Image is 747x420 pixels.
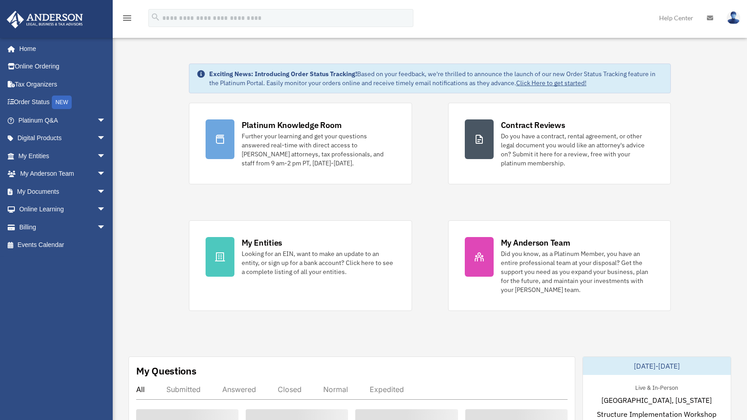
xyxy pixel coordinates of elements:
div: Based on your feedback, we're thrilled to announce the launch of our new Order Status Tracking fe... [209,69,664,87]
a: menu [122,16,133,23]
a: My Documentsarrow_drop_down [6,183,119,201]
a: Online Ordering [6,58,119,76]
div: Do you have a contract, rental agreement, or other legal document you would like an attorney's ad... [501,132,655,168]
div: All [136,385,145,394]
span: Structure Implementation Workshop [597,409,716,420]
span: arrow_drop_down [97,183,115,201]
a: Contract Reviews Do you have a contract, rental agreement, or other legal document you would like... [448,103,671,184]
div: [DATE]-[DATE] [583,357,731,375]
span: arrow_drop_down [97,201,115,219]
div: Platinum Knowledge Room [242,119,342,131]
span: arrow_drop_down [97,111,115,130]
div: Closed [278,385,302,394]
i: search [151,12,160,22]
span: arrow_drop_down [97,147,115,165]
i: menu [122,13,133,23]
span: arrow_drop_down [97,129,115,148]
div: NEW [52,96,72,109]
div: Did you know, as a Platinum Member, you have an entire professional team at your disposal? Get th... [501,249,655,294]
div: Answered [222,385,256,394]
div: Normal [323,385,348,394]
div: Live & In-Person [628,382,685,392]
a: My Anderson Team Did you know, as a Platinum Member, you have an entire professional team at your... [448,220,671,311]
a: Platinum Q&Aarrow_drop_down [6,111,119,129]
a: My Anderson Teamarrow_drop_down [6,165,119,183]
div: My Entities [242,237,282,248]
span: arrow_drop_down [97,218,115,237]
strong: Exciting News: Introducing Order Status Tracking! [209,70,357,78]
a: Digital Productsarrow_drop_down [6,129,119,147]
img: User Pic [727,11,740,24]
a: Tax Organizers [6,75,119,93]
div: Looking for an EIN, want to make an update to an entity, or sign up for a bank account? Click her... [242,249,395,276]
a: Click Here to get started! [516,79,587,87]
a: My Entities Looking for an EIN, want to make an update to an entity, or sign up for a bank accoun... [189,220,412,311]
a: Home [6,40,115,58]
img: Anderson Advisors Platinum Portal [4,11,86,28]
a: Billingarrow_drop_down [6,218,119,236]
div: My Anderson Team [501,237,570,248]
a: Order StatusNEW [6,93,119,112]
div: Contract Reviews [501,119,565,131]
div: Submitted [166,385,201,394]
a: Online Learningarrow_drop_down [6,201,119,219]
a: Platinum Knowledge Room Further your learning and get your questions answered real-time with dire... [189,103,412,184]
span: arrow_drop_down [97,165,115,183]
span: [GEOGRAPHIC_DATA], [US_STATE] [601,395,712,406]
div: Expedited [370,385,404,394]
a: My Entitiesarrow_drop_down [6,147,119,165]
div: Further your learning and get your questions answered real-time with direct access to [PERSON_NAM... [242,132,395,168]
a: Events Calendar [6,236,119,254]
div: My Questions [136,364,197,378]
